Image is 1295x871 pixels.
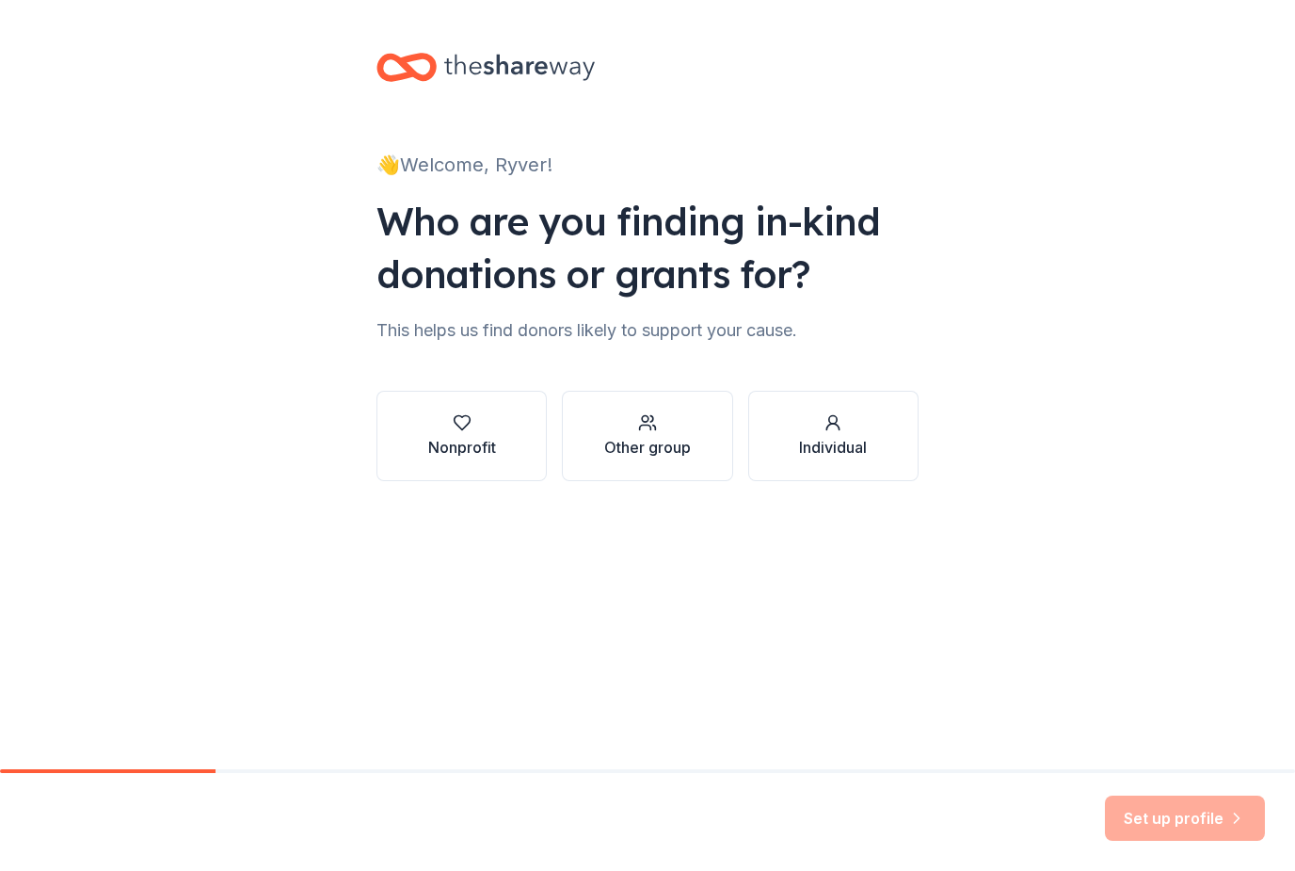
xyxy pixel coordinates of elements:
[562,391,732,481] button: Other group
[376,150,919,180] div: 👋 Welcome, Ryver!
[799,436,867,459] div: Individual
[376,195,919,300] div: Who are you finding in-kind donations or grants for?
[428,436,496,459] div: Nonprofit
[376,391,547,481] button: Nonprofit
[376,315,919,346] div: This helps us find donors likely to support your cause.
[604,436,691,459] div: Other group
[748,391,919,481] button: Individual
